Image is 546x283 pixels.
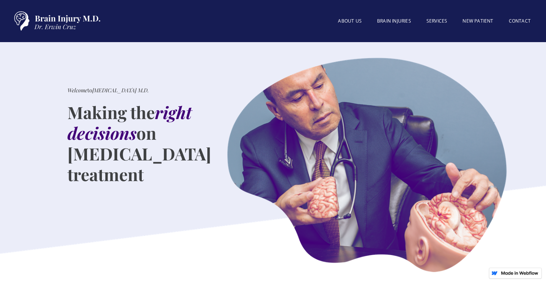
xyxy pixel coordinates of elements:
em: right decisions [67,101,192,144]
h1: Making the on [MEDICAL_DATA] treatment [67,102,211,185]
em: [MEDICAL_DATA] M.D. [92,87,149,94]
a: Contact [501,13,538,29]
img: Made in Webflow [501,271,538,275]
em: Welcome [67,87,87,94]
a: SERVICES [419,13,455,29]
a: New patient [455,13,501,29]
a: BRAIN INJURIES [369,13,419,29]
a: home [8,8,103,34]
a: About US [330,13,369,29]
div: to [67,87,149,94]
